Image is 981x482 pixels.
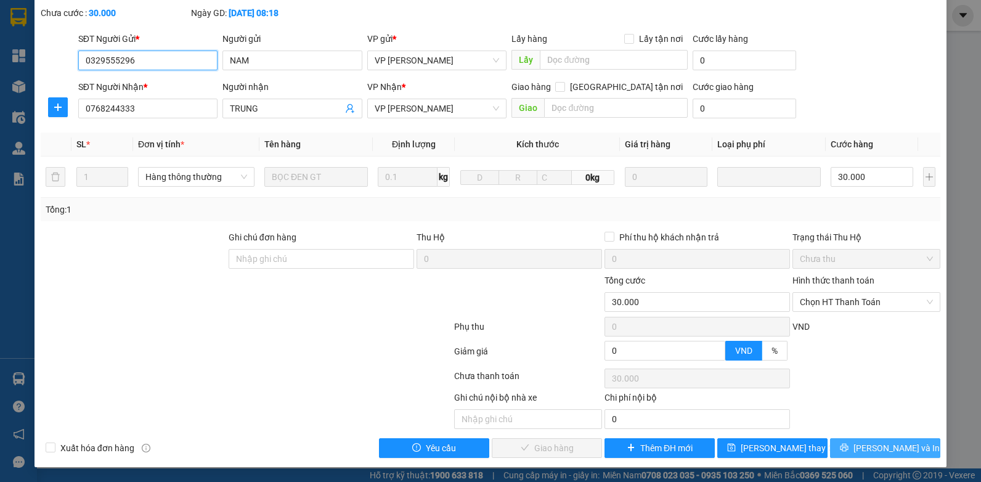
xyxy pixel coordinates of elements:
button: save[PERSON_NAME] thay đổi [717,438,828,458]
input: C [537,170,572,185]
span: user-add [345,104,355,113]
input: D [460,170,499,185]
span: 0kg [572,170,614,185]
span: % [771,346,778,356]
span: VND [792,322,810,332]
label: Cước giao hàng [693,82,754,92]
span: VP LÊ HỒNG PHONG [375,99,500,118]
input: Cước giao hàng [693,99,796,118]
span: printer [840,443,849,453]
span: Tên hàng [264,139,301,149]
span: save [727,443,736,453]
div: Phụ thu [453,320,603,341]
input: Cước lấy hàng [693,51,796,70]
div: SĐT Người Nhận [78,80,218,94]
input: Dọc đường [540,50,687,70]
span: kg [438,167,450,187]
button: exclamation-circleYêu cầu [379,438,489,458]
strong: CÔNG TY TNHH VĨNH QUANG [88,21,256,34]
span: Giao [511,98,544,118]
div: Tổng: 1 [46,203,380,216]
span: info-circle [142,444,150,452]
span: VND [735,346,752,356]
label: Ghi chú đơn hàng [229,232,296,242]
span: Giá trị hàng [625,139,670,149]
div: VP gửi [367,32,507,46]
button: printer[PERSON_NAME] và In [830,438,940,458]
div: Người gửi [222,32,362,46]
strong: PHIẾU GỬI HÀNG [122,36,222,49]
strong: Hotline : 0889 23 23 23 [132,52,212,61]
span: Phí thu hộ khách nhận trả [614,231,724,244]
div: Trạng thái Thu Hộ [792,231,940,244]
span: plus [627,443,635,453]
div: Giảm giá [453,345,603,366]
input: R [499,170,537,185]
input: VD: Bàn, Ghế [264,167,368,187]
span: [GEOGRAPHIC_DATA] tận nơi [565,80,688,94]
div: Chưa thanh toán [453,369,603,391]
button: checkGiao hàng [492,438,602,458]
span: Kích thước [516,139,559,149]
span: Yêu cầu [426,441,456,455]
span: [PERSON_NAME] thay đổi [741,441,839,455]
div: Chưa cước : [41,6,189,20]
span: [PERSON_NAME] và In [853,441,940,455]
span: Định lượng [392,139,436,149]
div: SĐT Người Gửi [78,32,218,46]
div: Chi phí nội bộ [604,391,790,409]
div: Ngày GD: [191,6,339,20]
span: Đơn vị tính [138,139,184,149]
span: Thêm ĐH mới [640,441,693,455]
input: Nhập ghi chú [454,409,602,429]
span: Giao hàng [511,82,551,92]
span: Cước hàng [831,139,873,149]
button: plus [48,97,68,117]
span: VP Nhận [367,82,402,92]
th: Loại phụ phí [712,133,826,157]
span: plus [49,102,67,112]
input: Ghi chú đơn hàng [229,249,414,269]
b: 30.000 [89,8,116,18]
input: Dọc đường [544,98,687,118]
button: plus [923,167,935,187]
img: logo [12,19,70,77]
button: plusThêm ĐH mới [604,438,715,458]
span: VP Trần Khát Chân [375,51,500,70]
input: 0 [625,167,707,187]
span: Thu Hộ [417,232,445,242]
span: Xuất hóa đơn hàng [55,441,139,455]
span: Website [117,65,146,75]
div: Người nhận [222,80,362,94]
span: Lấy tận nơi [634,32,688,46]
span: Chưa thu [800,250,933,268]
strong: : [DOMAIN_NAME] [117,63,226,75]
button: delete [46,167,65,187]
div: Ghi chú nội bộ nhà xe [454,391,602,409]
span: Chọn HT Thanh Toán [800,293,933,311]
span: Lấy [511,50,540,70]
label: Hình thức thanh toán [792,276,874,285]
b: [DATE] 08:18 [229,8,279,18]
span: Hàng thông thường [145,168,247,186]
label: Cước lấy hàng [693,34,748,44]
span: Tổng cước [604,276,645,285]
span: Lấy hàng [511,34,547,44]
span: SL [76,139,86,149]
span: exclamation-circle [412,443,421,453]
